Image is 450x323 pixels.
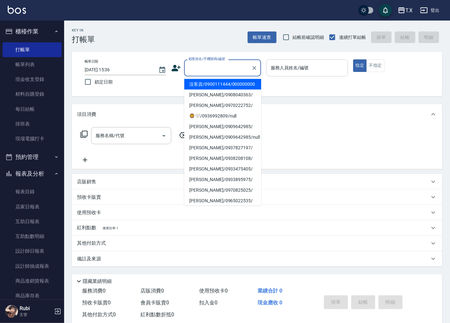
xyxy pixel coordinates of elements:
[3,117,62,131] a: 排班表
[77,179,96,185] p: 店販銷售
[72,174,442,189] div: 店販銷售
[85,59,98,64] label: 帳單日期
[155,62,170,78] button: Choose date, selected date is 2025-09-24
[184,111,261,121] li: 🦁️🤍/0936992809/null
[353,59,367,72] button: 指定
[405,6,412,14] div: T.X
[184,185,261,196] li: [PERSON_NAME]/0970825025/
[3,42,62,57] a: 打帳單
[3,23,62,40] button: 櫃檯作業
[189,57,225,61] label: 顧客姓名/手機號碼/編號
[3,229,62,244] a: 互助點數明細
[184,164,261,174] li: [PERSON_NAME]/0933475405/
[159,131,169,141] button: Open
[20,305,52,312] h5: Rubi
[141,288,164,294] span: 店販消費 0
[72,189,442,205] div: 預收卡販賣
[82,288,106,294] span: 服務消費 0
[3,87,62,101] a: 材料自購登錄
[5,305,18,318] img: Person
[184,196,261,206] li: [PERSON_NAME]/0965022535/
[77,194,101,201] p: 預收卡販賣
[184,143,261,153] li: [PERSON_NAME]/0937827197/
[8,6,26,14] img: Logo
[3,214,62,229] a: 互助日報表
[3,72,62,87] a: 現金收支登錄
[3,149,62,165] button: 預約管理
[141,311,174,318] span: 紅利點數折抵 0
[77,240,109,247] p: 其他付款方式
[3,199,62,214] a: 店家日報表
[77,256,101,262] p: 備註及來源
[184,100,261,111] li: [PERSON_NAME]/0970222752/
[20,312,52,318] p: 主管
[83,278,112,285] p: 隱藏業績明細
[3,259,62,274] a: 設計師抽成報表
[72,35,95,44] h3: 打帳單
[3,131,62,146] a: 現場電腦打卡
[141,300,169,306] span: 會員卡販賣 0
[72,251,442,266] div: 備註及來源
[103,226,119,230] span: 換算比率: 1
[293,34,324,41] span: 結帳前確認明細
[72,205,442,220] div: 使用預收卡
[82,311,116,318] span: 其他付款方式 0
[184,90,261,100] li: [PERSON_NAME]/0908040363/
[3,244,62,258] a: 設計師日報表
[184,79,261,90] li: 沒客資/0900111444/000000000
[258,300,283,306] span: 現金應收 0
[72,236,442,251] div: 其他付款方式
[184,174,261,185] li: [PERSON_NAME]/0933895975/
[339,34,366,41] span: 連續打單結帳
[250,64,259,73] button: Clear
[199,288,228,294] span: 使用預收卡 0
[366,59,384,72] button: 不指定
[248,31,276,43] button: 帳單速查
[199,300,217,306] span: 扣入金 0
[3,102,62,117] a: 每日結帳
[3,288,62,303] a: 商品庫存表
[418,4,442,16] button: 登出
[395,4,415,17] button: T.X
[77,209,101,216] p: 使用預收卡
[85,65,152,75] input: YYYY/MM/DD hh:mm
[3,274,62,288] a: 商品進銷貨報表
[72,104,442,125] div: 項目消費
[184,132,261,143] li: [PERSON_NAME]/0909642985/null
[379,4,392,17] button: save
[3,184,62,199] a: 報表目錄
[72,220,442,236] div: 紅利點數換算比率: 1
[3,57,62,72] a: 帳單列表
[258,288,283,294] span: 業績合計 0
[77,111,96,118] p: 項目消費
[82,300,111,306] span: 預收卡販賣 0
[184,121,261,132] li: [PERSON_NAME]/0909642985/
[77,224,118,231] p: 紅利點數
[3,165,62,182] button: 報表及分析
[184,153,261,164] li: [PERSON_NAME]/0938208108/
[95,79,113,85] span: 鎖定日期
[72,28,95,32] h2: Key In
